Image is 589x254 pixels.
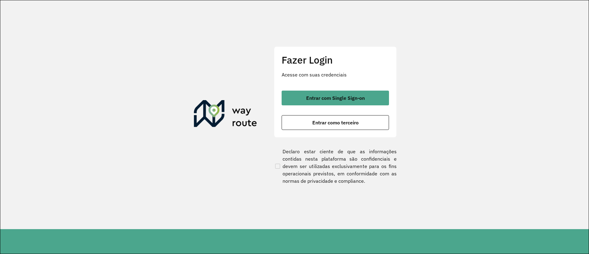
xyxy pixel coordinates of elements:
span: Entrar como terceiro [312,120,359,125]
p: Acesse com suas credenciais [282,71,389,78]
button: button [282,115,389,130]
h2: Fazer Login [282,54,389,66]
button: button [282,91,389,105]
img: Roteirizador AmbevTech [194,100,257,130]
label: Declaro estar ciente de que as informações contidas nesta plataforma são confidenciais e devem se... [274,148,397,185]
span: Entrar com Single Sign-on [306,96,365,100]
